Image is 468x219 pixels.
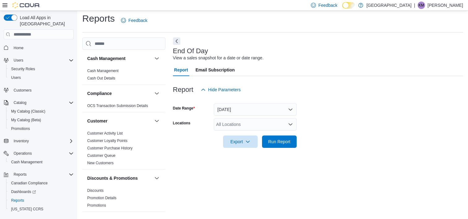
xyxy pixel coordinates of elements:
h3: Discounts & Promotions [87,175,138,181]
div: Customer [82,130,165,169]
div: View a sales snapshot for a date or date range. [173,55,264,61]
a: Security Roles [9,65,37,73]
span: My Catalog (Beta) [9,116,74,124]
a: Customers [11,87,34,94]
a: [US_STATE] CCRS [9,205,46,213]
button: Hide Parameters [198,84,243,96]
button: Customer [87,118,152,124]
span: Customer Purchase History [87,146,133,151]
a: OCS Transaction Submission Details [87,104,148,108]
a: Customer Loyalty Points [87,139,127,143]
span: Hide Parameters [208,87,241,93]
button: Users [1,56,76,65]
button: Export [223,135,258,148]
span: Inventory [11,137,74,145]
span: Promotions [9,125,74,132]
button: Compliance [153,90,161,97]
label: Locations [173,121,191,126]
span: Load All Apps in [GEOGRAPHIC_DATA] [17,15,74,27]
span: Customer Queue [87,153,115,158]
button: Discounts & Promotions [153,174,161,182]
span: Export [227,135,254,148]
span: My Catalog (Classic) [9,108,74,115]
span: New Customers [87,161,114,165]
a: Promotions [87,203,106,208]
p: [GEOGRAPHIC_DATA] [366,2,411,9]
span: Customer Loyalty Points [87,138,127,143]
span: Email Subscription [195,64,235,76]
button: [US_STATE] CCRS [6,205,76,213]
span: Catalog [11,99,74,106]
span: Promotion Details [87,195,117,200]
a: My Catalog (Beta) [9,116,44,124]
button: Open list of options [288,122,293,127]
span: Home [14,45,24,50]
a: My Catalog (Classic) [9,108,48,115]
button: My Catalog (Beta) [6,116,76,124]
span: Report [174,64,188,76]
button: Users [11,57,26,64]
button: Promotions [6,124,76,133]
a: Customer Purchase History [87,146,133,150]
span: Users [14,58,23,63]
button: Inventory [11,137,31,145]
label: Date Range [173,106,195,111]
button: Customer [153,117,161,125]
span: Catalog [14,100,26,105]
a: Promotions [9,125,32,132]
p: | [414,2,415,9]
button: Reports [1,170,76,179]
span: Security Roles [9,65,74,73]
span: Canadian Compliance [11,181,48,186]
a: Discounts [87,188,104,193]
h3: Cash Management [87,55,126,62]
button: Inventory [1,137,76,145]
span: Customers [14,88,32,93]
a: New Customers [87,161,114,165]
div: Discounts & Promotions [82,187,165,212]
span: Feedback [318,2,337,8]
span: Users [9,74,74,81]
button: Users [6,73,76,82]
span: Dashboards [11,189,36,194]
span: Cash Management [9,158,74,166]
span: Reports [9,197,74,204]
span: My Catalog (Classic) [11,109,45,114]
span: Reports [11,171,74,178]
h3: Customer [87,118,107,124]
span: Reports [11,198,24,203]
button: Discounts & Promotions [87,175,152,181]
div: Cash Management [82,67,165,84]
button: Operations [1,149,76,158]
button: Home [1,43,76,52]
button: Run Report [262,135,297,148]
span: My Catalog (Beta) [11,118,41,122]
button: Reports [6,196,76,205]
span: Users [11,75,21,80]
button: [DATE] [214,103,297,116]
button: Cash Management [153,55,161,62]
button: Operations [11,150,34,157]
button: My Catalog (Classic) [6,107,76,116]
a: Cash Management [87,69,118,73]
span: Security Roles [11,67,35,71]
a: Feedback [118,14,150,27]
span: Customer Activity List [87,131,123,136]
input: Dark Mode [342,2,355,9]
h3: Compliance [87,90,112,97]
button: Canadian Compliance [6,179,76,187]
a: Customer Activity List [87,131,123,135]
a: Users [9,74,23,81]
p: [PERSON_NAME] [427,2,463,9]
div: Kevin McLeod [418,2,425,9]
a: Dashboards [9,188,38,195]
span: [US_STATE] CCRS [11,207,43,212]
span: Customers [11,86,74,94]
a: Cash Management [9,158,45,166]
div: Compliance [82,102,165,112]
img: Cova [12,2,40,8]
a: Dashboards [6,187,76,196]
span: Dashboards [9,188,74,195]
